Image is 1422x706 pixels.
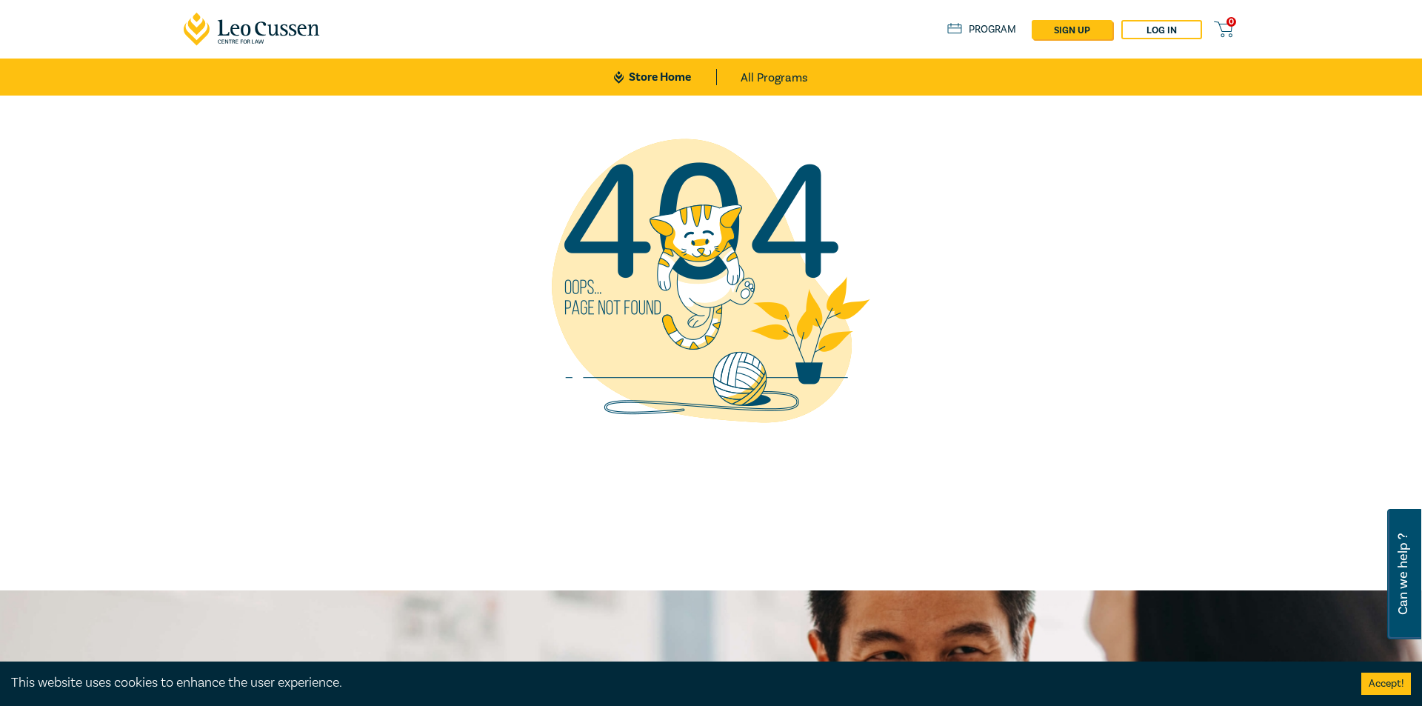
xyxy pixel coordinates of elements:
a: All Programs [741,59,808,96]
span: 0 [1226,17,1236,27]
span: Can we help ? [1396,518,1410,630]
button: Accept cookies [1361,673,1411,695]
div: This website uses cookies to enhance the user experience. [11,673,1339,693]
a: Program [947,21,1016,38]
a: sign up [1032,20,1112,39]
img: not found [526,96,896,466]
a: Store Home [614,69,717,85]
a: Log in [1121,20,1202,39]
